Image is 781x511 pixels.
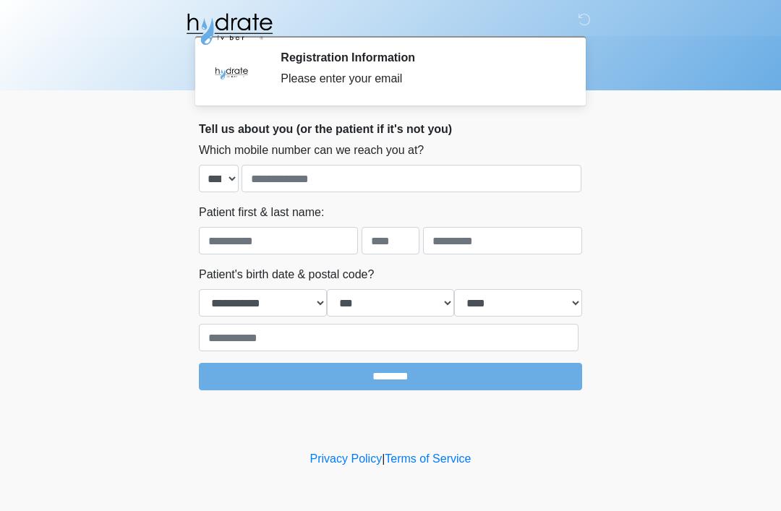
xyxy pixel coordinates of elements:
[310,452,383,465] a: Privacy Policy
[199,142,424,159] label: Which mobile number can we reach you at?
[199,122,582,136] h2: Tell us about you (or the patient if it's not you)
[199,266,374,283] label: Patient's birth date & postal code?
[199,204,324,221] label: Patient first & last name:
[184,11,274,47] img: Hydrate IV Bar - Fort Collins Logo
[382,452,385,465] a: |
[385,452,471,465] a: Terms of Service
[281,70,560,87] div: Please enter your email
[210,51,253,94] img: Agent Avatar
